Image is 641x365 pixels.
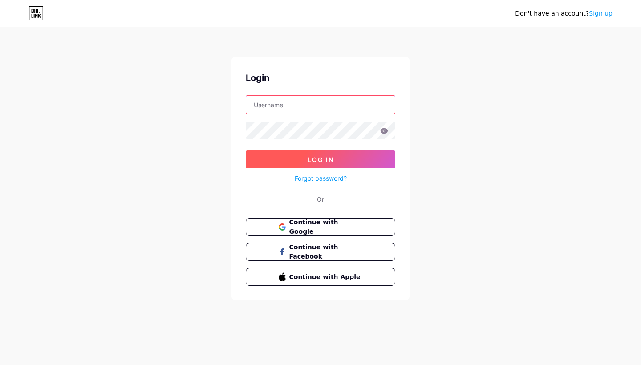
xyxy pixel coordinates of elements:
[317,195,324,204] div: Or
[295,174,347,183] a: Forgot password?
[515,9,613,18] div: Don't have an account?
[246,71,395,85] div: Login
[308,156,334,163] span: Log In
[246,243,395,261] button: Continue with Facebook
[246,96,395,114] input: Username
[246,268,395,286] button: Continue with Apple
[289,272,363,282] span: Continue with Apple
[289,243,363,261] span: Continue with Facebook
[246,218,395,236] button: Continue with Google
[246,150,395,168] button: Log In
[589,10,613,17] a: Sign up
[289,218,363,236] span: Continue with Google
